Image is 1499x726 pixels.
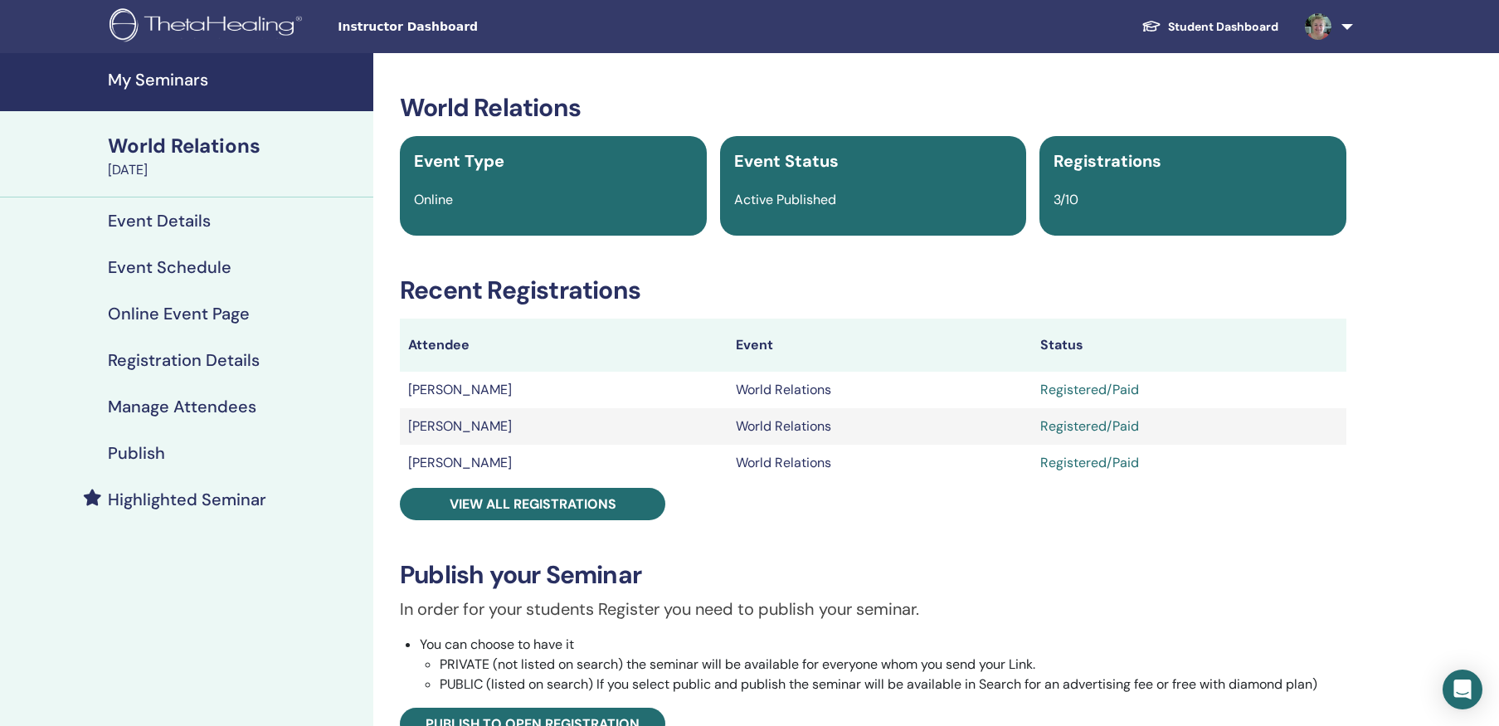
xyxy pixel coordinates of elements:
img: graduation-cap-white.svg [1141,19,1161,33]
h3: Recent Registrations [400,275,1346,305]
a: World Relations[DATE] [98,132,373,180]
td: World Relations [728,445,1033,481]
h4: Online Event Page [108,304,250,324]
h4: Event Schedule [108,257,231,277]
td: World Relations [728,408,1033,445]
h3: Publish your Seminar [400,560,1346,590]
div: Registered/Paid [1040,453,1337,473]
li: PRIVATE (not listed on search) the seminar will be available for everyone whom you send your Link. [440,655,1346,675]
span: Event Status [734,150,839,172]
h4: Event Details [108,211,211,231]
div: [DATE] [108,160,363,180]
th: Status [1032,319,1346,372]
img: logo.png [110,8,308,46]
div: Open Intercom Messenger [1443,670,1482,709]
td: [PERSON_NAME] [400,445,728,481]
div: Registered/Paid [1040,417,1337,436]
span: 3/10 [1054,191,1078,208]
td: [PERSON_NAME] [400,372,728,408]
td: [PERSON_NAME] [400,408,728,445]
li: PUBLIC (listed on search) If you select public and publish the seminar will be available in Searc... [440,675,1346,694]
p: In order for your students Register you need to publish your seminar. [400,597,1346,621]
span: Registrations [1054,150,1161,172]
div: Registered/Paid [1040,380,1337,400]
span: Event Type [414,150,504,172]
span: View all registrations [450,495,616,513]
img: default.png [1305,13,1331,40]
th: Attendee [400,319,728,372]
th: Event [728,319,1033,372]
td: World Relations [728,372,1033,408]
h4: Manage Attendees [108,397,256,417]
span: Instructor Dashboard [338,18,586,36]
span: Online [414,191,453,208]
h3: World Relations [400,93,1346,123]
h4: Registration Details [108,350,260,370]
h4: Highlighted Seminar [108,490,266,509]
a: View all registrations [400,488,665,520]
a: Student Dashboard [1128,12,1292,42]
span: Active Published [734,191,836,208]
div: World Relations [108,132,363,160]
h4: Publish [108,443,165,463]
li: You can choose to have it [420,635,1346,694]
h4: My Seminars [108,70,363,90]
